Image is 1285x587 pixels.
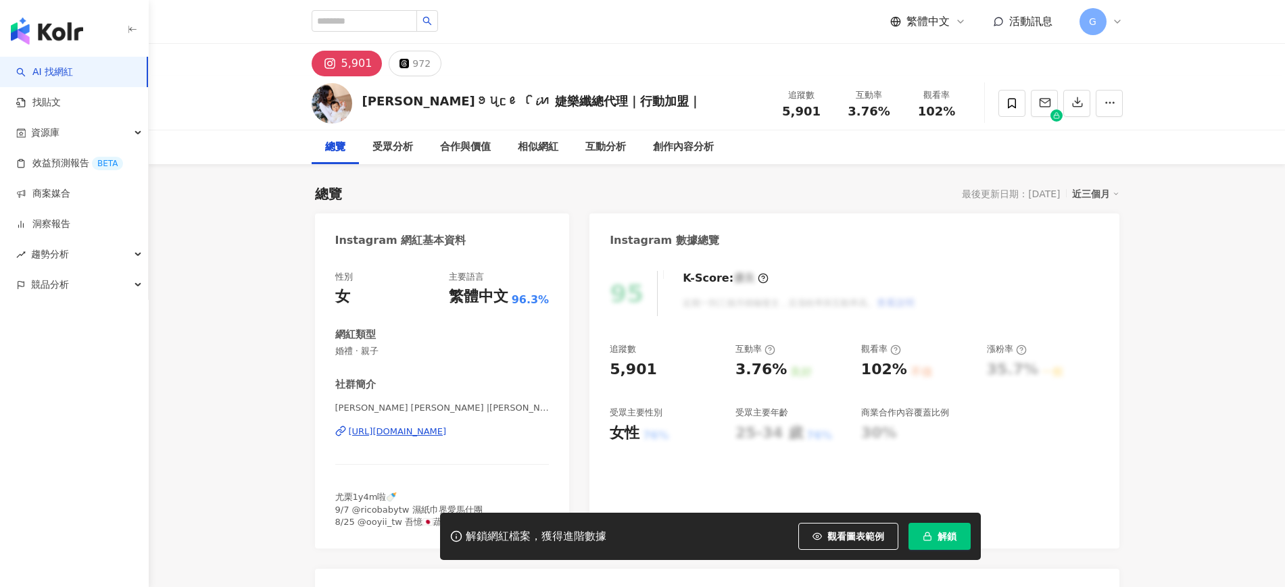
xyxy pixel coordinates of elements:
div: 女 [335,286,350,307]
a: [URL][DOMAIN_NAME] [335,426,550,438]
div: K-Score : [683,271,769,286]
div: 女性 [610,423,639,444]
div: 受眾主要性別 [610,407,662,419]
div: 3.76% [735,359,787,380]
span: 資源庫 [31,118,59,148]
div: 受眾主要年齡 [735,407,788,419]
span: search [422,16,432,26]
div: 受眾分析 [372,139,413,155]
div: [PERSON_NAME]​ꪮ​ꪗ​ᥴ​ꫀ​ ꪶ​𝓲​ꪀ​ 婕樂纖總代理｜行動加盟｜ [362,93,702,109]
div: 網紅類型 [335,328,376,342]
span: 觀看圖表範例 [827,531,884,542]
a: searchAI 找網紅 [16,66,73,79]
button: 觀看圖表範例 [798,523,898,550]
div: 觀看率 [911,88,963,102]
button: 解鎖 [908,523,971,550]
div: 社群簡介 [335,378,376,392]
span: 趨勢分析 [31,239,69,270]
a: 商案媒合 [16,187,70,201]
span: 解鎖 [938,531,956,542]
div: Instagram 數據總覽 [610,233,719,248]
div: 創作內容分析 [653,139,714,155]
div: 追蹤數 [610,343,636,355]
div: 5,901 [610,359,657,380]
img: logo [11,18,83,45]
div: 性別 [335,271,353,283]
div: 總覽 [315,184,342,203]
span: 3.76% [848,105,890,118]
div: 互動率 [844,88,895,102]
div: 5,901 [341,54,372,73]
span: G [1089,14,1096,29]
a: 找貼文 [16,96,61,109]
span: rise [16,250,26,259]
span: 96.3% [512,292,550,307]
span: 競品分析 [31,270,69,300]
div: 漲粉率 [987,343,1027,355]
div: 總覽 [325,139,345,155]
span: 5,901 [782,104,821,118]
div: 相似網紅 [518,139,558,155]
span: 活動訊息 [1009,15,1052,28]
button: 5,901 [312,51,383,76]
div: 繁體中文 [449,286,508,307]
div: 觀看率 [861,343,901,355]
div: 972 [412,54,431,73]
div: 最後更新日期：[DATE] [962,188,1060,199]
div: 102% [861,359,907,380]
img: KOL Avatar [312,83,352,124]
span: [PERSON_NAME] [PERSON_NAME] |[PERSON_NAME]｜育兒｜花藝｜親子 | [PERSON_NAME] [335,402,550,414]
div: Instagram 網紅基本資料 [335,233,466,248]
div: 互動分析 [585,139,626,155]
div: 追蹤數 [776,88,827,102]
span: 102% [918,105,956,118]
a: 洞察報告 [16,218,70,231]
div: [URL][DOMAIN_NAME] [349,426,447,438]
div: 合作與價值 [440,139,491,155]
span: 繁體中文 [906,14,950,29]
div: 商業合作內容覆蓋比例 [861,407,949,419]
a: 效益預測報告BETA [16,157,123,170]
button: 972 [389,51,441,76]
div: 主要語言 [449,271,484,283]
div: 互動率 [735,343,775,355]
div: 近三個月 [1072,185,1119,203]
div: 解鎖網紅檔案，獲得進階數據 [466,530,606,544]
span: 婚禮 · 親子 [335,345,550,357]
span: 尤栗1y4m啦🍼 9/7 @ricobabytw 濕紙巾界愛馬仕團 8/25 @ooyii_tw 吾憶🇯🇵蔬菜無毒蠟筆 9/1 @smartb.official 巨人果汁 💌[EMAIL_ADD... [335,492,500,563]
